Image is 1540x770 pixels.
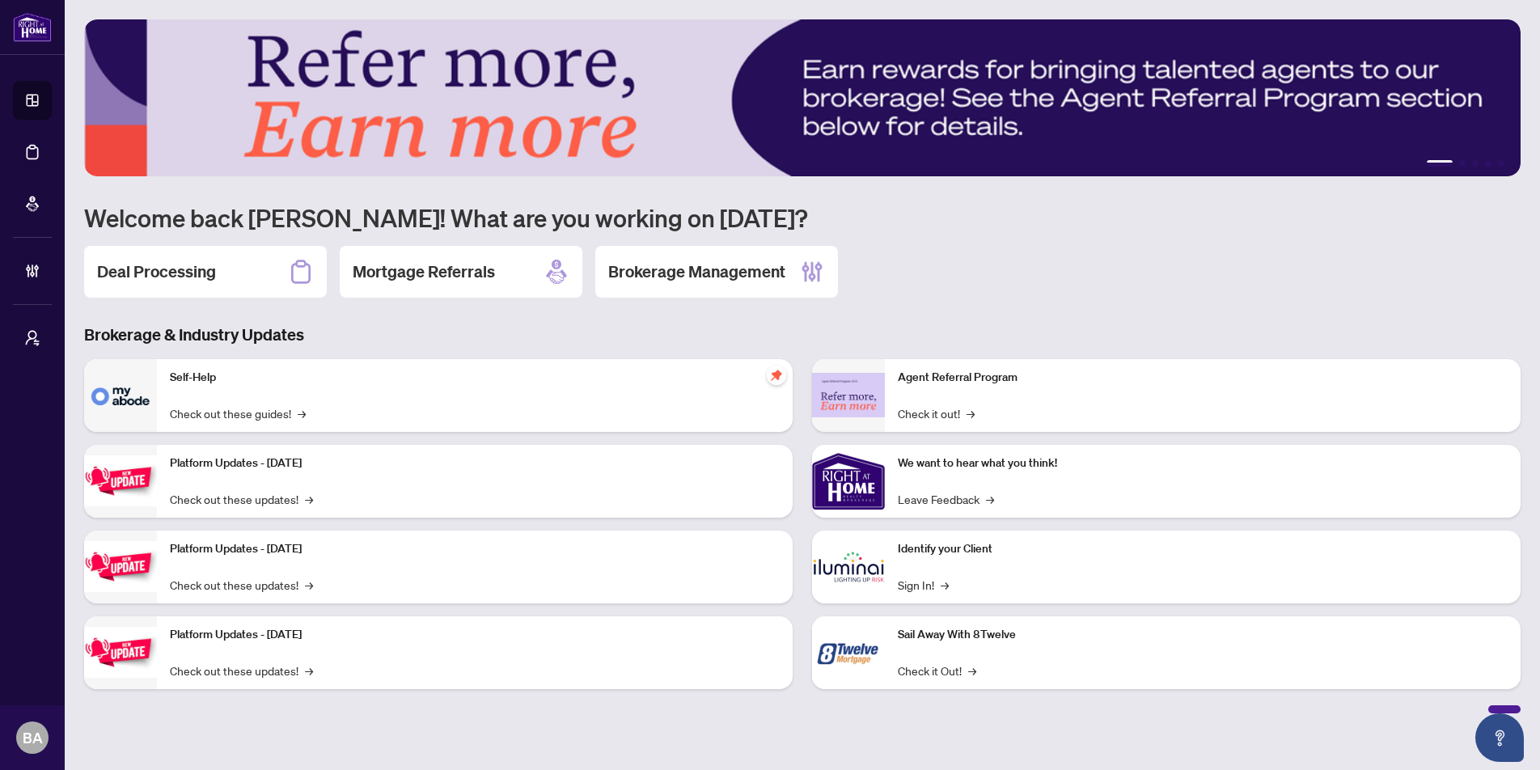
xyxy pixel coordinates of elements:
p: Identify your Client [898,540,1508,558]
img: Platform Updates - July 8, 2025 [84,541,157,592]
img: Identify your Client [812,531,885,603]
span: BA [23,726,43,749]
span: → [968,662,976,679]
p: Platform Updates - [DATE] [170,540,780,558]
button: 3 [1472,160,1479,167]
span: user-switch [24,330,40,346]
p: Platform Updates - [DATE] [170,455,780,472]
span: pushpin [767,366,786,385]
img: Platform Updates - June 23, 2025 [84,627,157,678]
img: Slide 0 [84,19,1521,176]
button: 2 [1459,160,1466,167]
h2: Brokerage Management [608,260,785,283]
h3: Brokerage & Industry Updates [84,324,1521,346]
a: Check out these updates!→ [170,576,313,594]
span: → [298,404,306,422]
img: Self-Help [84,359,157,432]
a: Check it out!→ [898,404,975,422]
img: Platform Updates - July 21, 2025 [84,455,157,506]
span: → [305,490,313,508]
a: Sign In!→ [898,576,949,594]
p: Platform Updates - [DATE] [170,626,780,644]
button: Open asap [1475,713,1524,762]
h2: Mortgage Referrals [353,260,495,283]
p: Sail Away With 8Twelve [898,626,1508,644]
button: 4 [1485,160,1491,167]
img: logo [13,12,52,42]
a: Check out these updates!→ [170,662,313,679]
h2: Deal Processing [97,260,216,283]
button: 5 [1498,160,1504,167]
span: → [305,662,313,679]
p: Self-Help [170,369,780,387]
p: We want to hear what you think! [898,455,1508,472]
span: → [967,404,975,422]
a: Check it Out!→ [898,662,976,679]
span: → [986,490,994,508]
span: → [941,576,949,594]
p: Agent Referral Program [898,369,1508,387]
span: → [305,576,313,594]
img: We want to hear what you think! [812,445,885,518]
img: Sail Away With 8Twelve [812,616,885,689]
a: Check out these guides!→ [170,404,306,422]
h1: Welcome back [PERSON_NAME]! What are you working on [DATE]? [84,202,1521,233]
a: Leave Feedback→ [898,490,994,508]
button: 1 [1427,160,1453,167]
img: Agent Referral Program [812,373,885,417]
a: Check out these updates!→ [170,490,313,508]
